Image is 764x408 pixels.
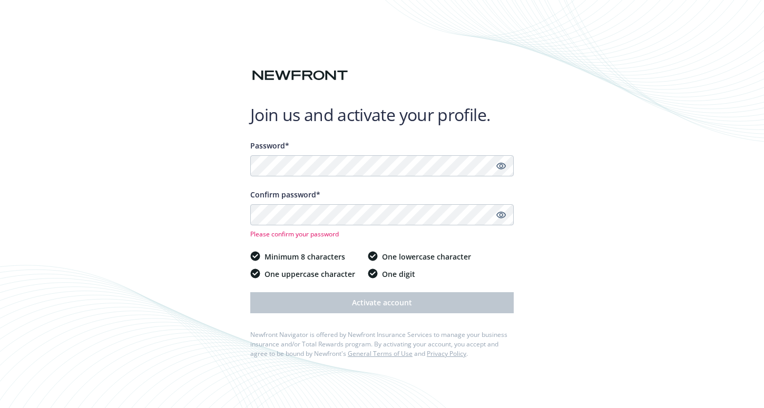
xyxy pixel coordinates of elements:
[250,155,514,176] input: Enter a unique password...
[250,141,289,151] span: Password*
[495,160,507,172] a: Show password
[382,268,415,280] span: One digit
[250,104,514,125] h1: Join us and activate your profile.
[250,204,514,225] input: Confirm your unique password...
[250,230,514,238] span: Please confirm your password
[382,251,471,262] span: One lowercase character
[250,292,514,313] button: Activate account
[348,349,413,358] a: General Terms of Use
[427,349,466,358] a: Privacy Policy
[352,297,412,307] span: Activate account
[265,251,345,262] span: Minimum 8 characters
[495,208,507,221] a: Show password
[250,66,350,85] img: Newfront logo
[265,268,355,280] span: One uppercase character
[250,330,514,359] div: Newfront Navigator is offered by Newfront Insurance Services to manage your business insurance an...
[250,190,320,200] span: Confirm password*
